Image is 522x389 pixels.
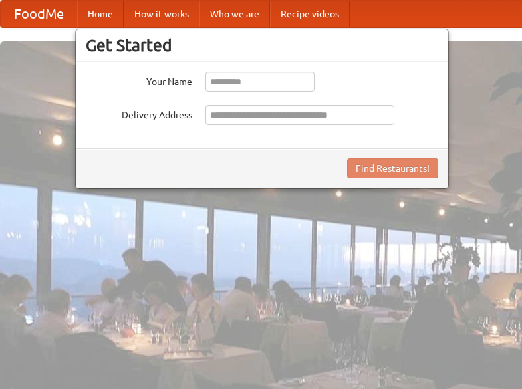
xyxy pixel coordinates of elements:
[77,1,124,27] a: Home
[1,1,77,27] a: FoodMe
[124,1,199,27] a: How it works
[86,35,438,55] h3: Get Started
[86,105,192,122] label: Delivery Address
[86,72,192,88] label: Your Name
[270,1,350,27] a: Recipe videos
[199,1,270,27] a: Who we are
[347,158,438,178] button: Find Restaurants!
